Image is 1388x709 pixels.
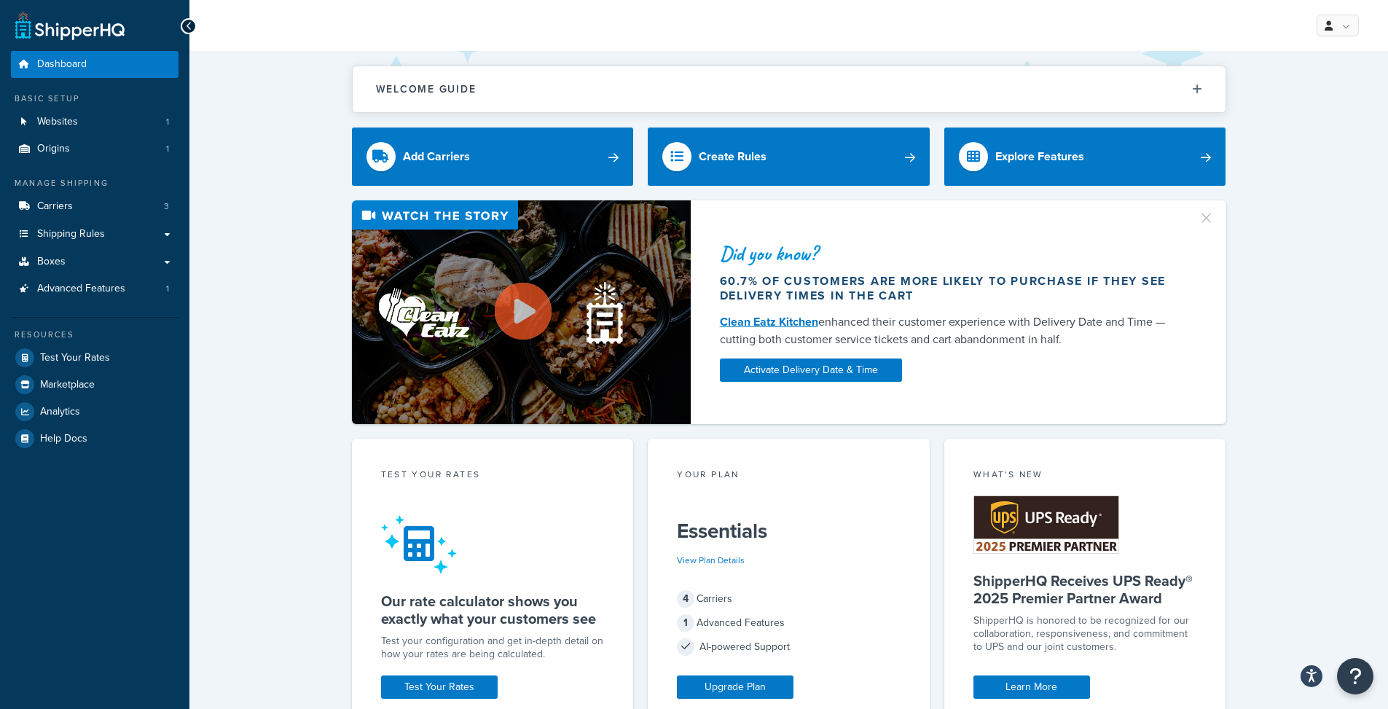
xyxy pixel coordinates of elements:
span: Origins [37,143,70,155]
div: Basic Setup [11,93,179,105]
h5: ShipperHQ Receives UPS Ready® 2025 Premier Partner Award [973,572,1197,607]
div: Manage Shipping [11,177,179,189]
a: Analytics [11,399,179,425]
div: Advanced Features [677,613,901,633]
button: Welcome Guide [353,66,1226,112]
div: Explore Features [995,146,1084,167]
a: Dashboard [11,51,179,78]
div: Carriers [677,589,901,609]
a: View Plan Details [677,554,745,567]
a: Help Docs [11,426,179,452]
div: Your Plan [677,468,901,485]
a: Carriers3 [11,193,179,220]
span: Advanced Features [37,283,125,295]
li: Origins [11,136,179,162]
a: Shipping Rules [11,221,179,248]
a: Marketplace [11,372,179,398]
div: AI-powered Support [677,637,901,657]
div: What's New [973,468,1197,485]
button: Open Resource Center [1337,658,1373,694]
a: Create Rules [648,128,930,186]
li: Websites [11,109,179,136]
a: Advanced Features1 [11,275,179,302]
div: Add Carriers [403,146,470,167]
li: Carriers [11,193,179,220]
h5: Our rate calculator shows you exactly what your customers see [381,592,605,627]
div: Test your configuration and get in-depth detail on how your rates are being calculated. [381,635,605,661]
div: Create Rules [699,146,766,167]
a: Test Your Rates [11,345,179,371]
span: 1 [166,283,169,295]
a: Activate Delivery Date & Time [720,359,902,382]
span: Help Docs [40,433,87,445]
span: Websites [37,116,78,128]
a: Websites1 [11,109,179,136]
a: Add Carriers [352,128,634,186]
span: 3 [164,200,169,213]
span: Shipping Rules [37,228,105,240]
a: Test Your Rates [381,675,498,699]
a: Upgrade Plan [677,675,793,699]
span: Test Your Rates [40,352,110,364]
span: Dashboard [37,58,87,71]
a: Origins1 [11,136,179,162]
a: Learn More [973,675,1090,699]
div: Test your rates [381,468,605,485]
span: Carriers [37,200,73,213]
span: Analytics [40,406,80,418]
div: Resources [11,329,179,341]
div: 60.7% of customers are more likely to purchase if they see delivery times in the cart [720,274,1180,303]
li: Advanced Features [11,275,179,302]
a: Clean Eatz Kitchen [720,313,818,330]
span: 1 [166,116,169,128]
a: Boxes [11,248,179,275]
h5: Essentials [677,520,901,543]
a: Explore Features [944,128,1226,186]
p: ShipperHQ is honored to be recognized for our collaboration, responsiveness, and commitment to UP... [973,614,1197,654]
span: 1 [677,614,694,632]
span: Marketplace [40,379,95,391]
span: 4 [677,590,694,608]
span: 1 [166,143,169,155]
div: Did you know? [720,243,1180,264]
img: Video thumbnail [352,200,691,424]
h2: Welcome Guide [376,84,477,95]
span: Boxes [37,256,66,268]
div: enhanced their customer experience with Delivery Date and Time — cutting both customer service ti... [720,313,1180,348]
